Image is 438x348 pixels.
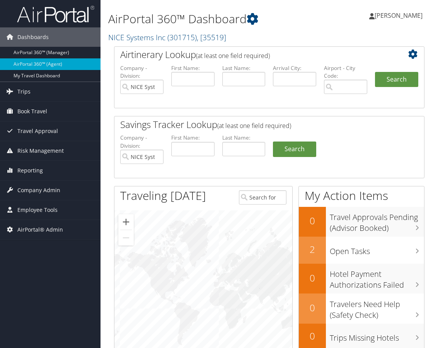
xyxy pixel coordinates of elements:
span: Reporting [17,161,43,180]
label: Last Name: [222,134,266,142]
button: Zoom in [118,214,134,230]
a: 0Hotel Payment Authorizations Failed [299,264,424,293]
h3: Hotel Payment Authorizations Failed [330,265,424,290]
h3: Travelers Need Help (Safety Check) [330,295,424,321]
h2: 0 [299,329,326,343]
h3: Open Tasks [330,242,424,257]
label: Last Name: [222,64,266,72]
input: search accounts [120,150,164,164]
h2: Savings Tracker Lookup [120,118,392,131]
a: [PERSON_NAME] [369,4,430,27]
button: Search [375,72,418,87]
h2: Airtinerary Lookup [120,48,392,61]
label: Arrival City: [273,64,316,72]
label: First Name: [171,134,215,142]
span: (at least one field required) [196,51,270,60]
h1: Traveling [DATE] [120,188,206,204]
h2: 0 [299,271,326,285]
span: Dashboards [17,27,49,47]
h2: 0 [299,214,326,227]
span: (at least one field required) [217,121,291,130]
h2: 2 [299,243,326,256]
h3: Travel Approvals Pending (Advisor Booked) [330,208,424,234]
span: Travel Approval [17,121,58,141]
a: Search [273,142,316,157]
label: Company - Division: [120,134,164,150]
h1: AirPortal 360™ Dashboard [108,11,323,27]
span: AirPortal® Admin [17,220,63,239]
label: Airport - City Code: [324,64,367,80]
span: ( 301715 ) [167,32,197,43]
h3: Trips Missing Hotels [330,329,424,343]
span: , [ 35519 ] [197,32,226,43]
img: airportal-logo.png [17,5,94,23]
label: First Name: [171,64,215,72]
span: Trips [17,82,31,101]
span: Risk Management [17,141,64,160]
h2: 0 [299,301,326,314]
span: [PERSON_NAME] [375,11,423,20]
button: Zoom out [118,230,134,246]
a: 0Travelers Need Help (Safety Check) [299,293,424,323]
label: Company - Division: [120,64,164,80]
input: Search for Traveler [239,190,286,205]
a: 2Open Tasks [299,237,424,264]
span: Book Travel [17,102,47,121]
span: Employee Tools [17,200,58,220]
a: NICE Systems Inc [108,32,226,43]
span: Company Admin [17,181,60,200]
h1: My Action Items [299,188,424,204]
a: 0Travel Approvals Pending (Advisor Booked) [299,207,424,237]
